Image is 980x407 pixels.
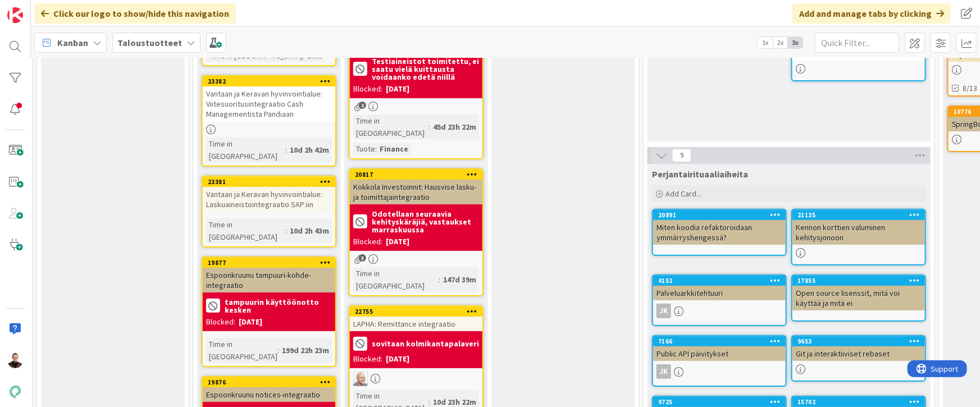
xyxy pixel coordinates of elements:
[439,273,440,286] span: :
[203,86,335,121] div: Vantaan ja Keravan hyvinvointialue: Viitesuoritusintegraatio Cash Managementista Pandiaan
[353,115,429,139] div: Time in [GEOGRAPHIC_DATA]
[353,143,375,155] div: Tuote
[386,236,409,248] div: [DATE]
[653,276,786,286] div: 4152
[653,210,786,245] div: 20891Miten koodia refaktoroidaan ymmärryshengessä?
[7,7,23,23] img: Visit kanbanzone.com
[350,170,482,204] div: 20817Kokkola Investoinnit: Hausvise lasku- ja toimittajaintegraatio
[208,178,335,186] div: 23381
[788,37,803,48] span: 3x
[285,225,287,237] span: :
[658,398,786,406] div: 9725
[372,57,479,81] b: Testiaineistot toimitettu, ei saatu vielä kuittausta voidaanko edetä niillä
[377,143,411,155] div: Finance
[353,372,368,386] img: NG
[239,316,262,328] div: [DATE]
[758,37,773,48] span: 1x
[773,37,788,48] span: 2x
[653,304,786,318] div: JK
[797,277,925,285] div: 17855
[203,258,335,268] div: 19877
[350,180,482,204] div: Kokkola Investoinnit: Hausvise lasku- ja toimittajaintegraatio
[653,286,786,300] div: Palveluarkkitehtuuri
[353,353,382,365] div: Blocked:
[653,397,786,407] div: 9725
[350,307,482,331] div: 22755LAPHA: Remittance integraatio
[386,83,409,95] div: [DATE]
[355,308,482,315] div: 22755
[203,177,335,212] div: 23381Vantaan ja Keravan hyvinvointialue: Laskuaineistointegraatio SAP:iin
[653,346,786,361] div: Public API päivitykset
[206,338,277,363] div: Time in [GEOGRAPHIC_DATA]
[24,2,51,15] span: Support
[653,210,786,220] div: 20891
[287,225,332,237] div: 10d 2h 43m
[203,258,335,292] div: 19877Espoonkruunu tampuuri-kohde-integraatio
[203,76,335,121] div: 23382Vantaan ja Keravan hyvinvointialue: Viitesuoritusintegraatio Cash Managementista Pandiaan
[206,316,235,328] div: Blocked:
[963,83,978,94] span: 8/13
[353,267,439,292] div: Time in [GEOGRAPHIC_DATA]
[350,307,482,317] div: 22755
[353,83,382,95] div: Blocked:
[34,3,236,24] div: Click our logo to show/hide this navigation
[653,336,786,361] div: 7166Public API päivitykset
[350,170,482,180] div: 20817
[225,298,332,314] b: tampuurin käyttöönotto kesken
[350,372,482,386] div: NG
[658,277,786,285] div: 4152
[355,171,482,179] div: 20817
[792,210,925,220] div: 21135
[57,36,88,49] span: Kanban
[285,144,287,156] span: :
[7,384,23,400] img: avatar
[206,218,285,243] div: Time in [GEOGRAPHIC_DATA]
[203,187,335,212] div: Vantaan ja Keravan hyvinvointialue: Laskuaineistointegraatio SAP:iin
[792,3,951,24] div: Add and manage tabs by clicking
[792,346,925,361] div: Git ja interaktiiviset rebaset
[792,397,925,407] div: 15702
[429,121,430,133] span: :
[203,377,335,387] div: 19876
[372,340,479,347] b: sovitaan kolmikantapalaveri
[657,304,671,318] div: JK
[797,398,925,406] div: 15702
[815,33,899,53] input: Quick Filter...
[117,37,182,48] b: Taloustuotteet
[203,76,335,86] div: 23382
[657,364,671,379] div: JK
[208,77,335,85] div: 23382
[203,268,335,292] div: Espoonkruunu tampuuri-kohde-integraatio
[440,273,479,286] div: 147d 39m
[792,210,925,245] div: 21135Kennon korttien valuminen kehitysjonoon
[359,102,366,109] span: 1
[277,344,279,356] span: :
[279,344,332,356] div: 199d 22h 23m
[792,336,925,346] div: 9653
[792,276,925,286] div: 17855
[658,337,786,345] div: 7166
[372,210,479,234] b: Odotellaan seuraavia kehityskäräjiä, vastaukset marraskuussa
[359,254,366,262] span: 3
[653,364,786,379] div: JK
[792,220,925,245] div: Kennon korttien valuminen kehitysjonoon
[206,138,285,162] div: Time in [GEOGRAPHIC_DATA]
[653,276,786,300] div: 4152Palveluarkkitehtuuri
[7,353,23,368] img: AA
[666,189,701,199] span: Add Card...
[653,220,786,245] div: Miten koodia refaktoroidaan ymmärryshengessä?
[792,336,925,361] div: 9653Git ja interaktiiviset rebaset
[353,236,382,248] div: Blocked:
[658,211,786,219] div: 20891
[797,337,925,345] div: 9653
[350,317,482,331] div: LAPHA: Remittance integraatio
[430,121,479,133] div: 45d 23h 22m
[203,377,335,402] div: 19876Espoonkruunu notices-integraatio
[208,378,335,386] div: 19876
[375,143,377,155] span: :
[797,211,925,219] div: 21135
[386,353,409,365] div: [DATE]
[203,387,335,402] div: Espoonkruunu notices-integraatio
[208,259,335,267] div: 19877
[792,286,925,310] div: Open source lisenssit, mitä voi käyttää ja mitä ei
